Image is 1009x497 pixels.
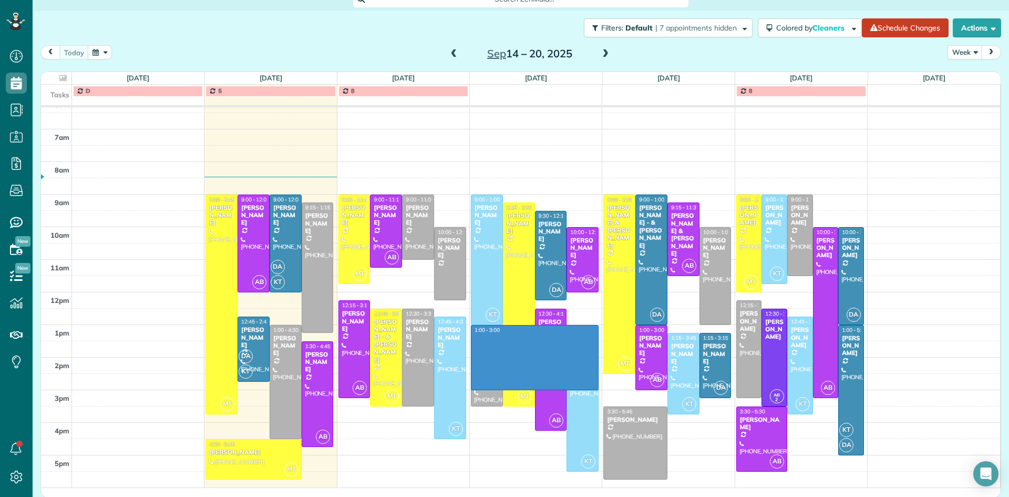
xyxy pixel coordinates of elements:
[55,329,69,337] span: 1pm
[671,342,696,365] div: [PERSON_NAME]
[570,229,602,236] span: 10:00 - 12:00
[55,198,69,207] span: 9am
[657,74,680,82] a: [DATE]
[55,133,69,141] span: 7am
[284,462,298,476] span: MT
[790,204,810,227] div: [PERSON_NAME]
[209,204,234,227] div: [PERSON_NAME]
[607,196,632,203] span: 9:00 - 2:30
[271,260,285,274] span: DA
[218,87,222,95] span: 5
[305,204,331,211] span: 9:15 - 1:15
[241,318,270,325] span: 12:45 - 2:45
[449,422,463,436] span: KT
[842,229,870,236] span: 10:00 - 1:00
[749,87,753,95] span: 8
[316,430,330,444] span: AB
[739,416,784,431] div: [PERSON_NAME]
[790,326,810,349] div: [PERSON_NAME]
[765,318,784,341] div: [PERSON_NAME]
[239,349,253,363] span: DA
[973,461,998,486] div: Open Intercom Messenger
[241,196,270,203] span: 9:00 - 12:00
[55,100,69,109] span: 6am
[406,310,434,317] span: 12:30 - 3:30
[841,237,861,259] div: [PERSON_NAME]
[740,196,768,203] span: 9:00 - 12:00
[55,427,69,435] span: 4pm
[606,416,664,423] div: [PERSON_NAME]
[639,196,664,203] span: 9:00 - 1:00
[639,327,664,333] span: 1:00 - 3:00
[374,310,402,317] span: 12:30 - 3:30
[55,166,69,174] span: 8am
[539,310,567,317] span: 12:30 - 4:15
[342,310,367,332] div: [PERSON_NAME]
[539,212,567,219] span: 9:30 - 12:15
[538,318,564,341] div: [PERSON_NAME]
[549,283,563,297] span: DA
[812,23,846,33] span: Cleaners
[703,237,728,259] div: [PERSON_NAME]
[842,327,867,333] span: 1:00 - 5:00
[15,236,30,247] span: New
[655,23,737,33] span: | 7 appointments hidden
[770,454,784,469] span: AB
[758,18,862,37] button: Colored byCleaners
[518,389,532,403] span: MT
[948,45,982,59] button: Week
[50,296,69,305] span: 12pm
[841,334,861,357] div: [PERSON_NAME]
[405,318,431,341] div: [PERSON_NAME]
[374,196,402,203] span: 9:00 - 11:15
[703,334,728,341] span: 1:15 - 3:15
[353,267,367,281] span: MT
[342,196,370,203] span: 9:00 - 11:45
[273,204,298,227] div: [PERSON_NAME]
[618,357,632,371] span: MT
[714,381,728,395] span: DA
[55,394,69,402] span: 3pm
[464,48,595,59] h2: 14 – 20, 2025
[739,204,759,227] div: [PERSON_NAME]
[538,220,564,243] div: [PERSON_NAME]
[385,250,399,265] span: AB
[639,204,664,249] div: [PERSON_NAME] - & [PERSON_NAME]
[584,18,753,37] button: Filters: Default | 7 appointments hidden
[373,318,399,363] div: [PERSON_NAME] - & [PERSON_NAME]
[525,74,548,82] a: [DATE]
[353,381,367,395] span: AB
[241,326,266,349] div: [PERSON_NAME]
[405,204,431,227] div: [PERSON_NAME]
[507,204,532,211] span: 9:15 - 3:30
[487,47,506,60] span: Sep
[437,237,463,259] div: [PERSON_NAME]
[305,351,331,373] div: [PERSON_NAME]
[486,308,500,322] span: KT
[650,308,664,322] span: DA
[50,263,69,272] span: 11am
[581,275,595,289] span: AB
[774,392,780,398] span: AB
[740,408,765,415] span: 3:30 - 5:30
[650,373,664,387] span: AB
[351,87,355,95] span: 8
[474,204,500,227] div: [PERSON_NAME]
[703,229,732,236] span: 10:00 - 1:00
[847,308,861,322] span: DA
[816,237,836,259] div: [PERSON_NAME]
[55,459,69,468] span: 5pm
[506,212,532,235] div: [PERSON_NAME]
[55,361,69,370] span: 2pm
[791,196,819,203] span: 9:00 - 11:30
[342,302,370,309] span: 12:15 - 3:15
[682,259,696,273] span: AB
[475,327,500,333] span: 1:00 - 3:00
[607,408,632,415] span: 3:30 - 5:45
[765,310,794,317] span: 12:30 - 3:30
[821,381,835,395] span: AB
[271,275,285,289] span: KT
[601,23,623,33] span: Filters:
[475,196,500,203] span: 9:00 - 1:00
[209,449,298,456] div: [PERSON_NAME]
